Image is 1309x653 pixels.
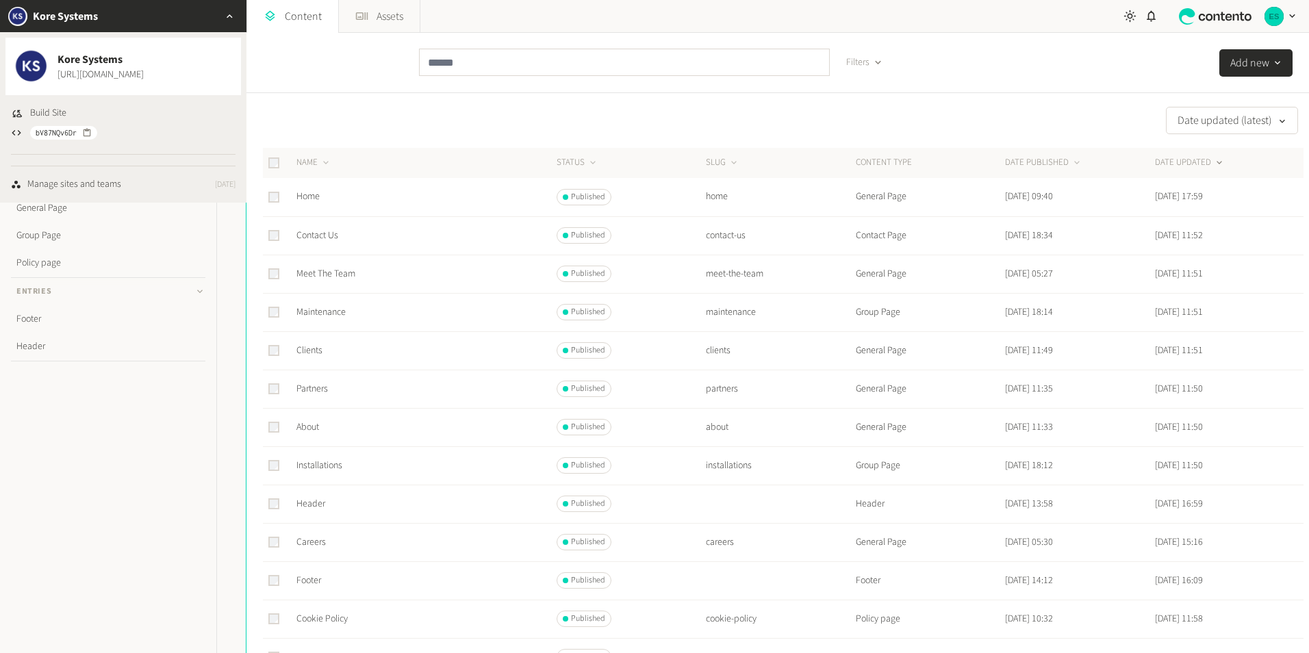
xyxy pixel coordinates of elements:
img: Kore Systems [14,49,49,84]
td: General Page [855,178,1004,216]
span: Published [571,191,605,203]
button: Add new [1219,49,1293,77]
a: Home [296,190,320,203]
time: [DATE] 11:58 [1155,612,1203,626]
span: Published [571,344,605,357]
button: NAME [296,156,331,170]
span: Published [571,536,605,548]
div: Manage sites and teams [27,177,121,192]
td: about [705,408,854,446]
span: bV87NQv6Dr [36,127,77,139]
a: Footer [296,574,321,587]
time: [DATE] 11:33 [1005,420,1053,434]
span: Published [571,613,605,625]
span: Published [571,574,605,587]
button: bV87NQv6Dr [30,126,97,140]
img: Kore Systems [8,7,27,26]
time: [DATE] 18:14 [1005,305,1053,319]
button: Date updated (latest) [1166,107,1298,134]
button: DATE PUBLISHED [1005,156,1082,170]
td: Policy page [855,600,1004,638]
span: Published [571,383,605,395]
span: [DATE] [215,179,236,191]
th: CONTENT TYPE [855,148,1004,178]
span: Published [571,229,605,242]
td: Contact Page [855,216,1004,255]
time: [DATE] 11:50 [1155,459,1203,472]
time: [DATE] 15:16 [1155,535,1203,549]
td: cookie-policy [705,600,854,638]
span: Kore Systems [58,51,144,68]
span: Published [571,421,605,433]
img: Emily Sardo [1264,7,1284,26]
span: Published [571,306,605,318]
button: Build Site [11,106,66,120]
a: General Page [11,194,205,222]
span: Published [571,459,605,472]
time: [DATE] 11:49 [1005,344,1053,357]
td: General Page [855,255,1004,293]
td: General Page [855,331,1004,370]
td: contact-us [705,216,854,255]
a: Clients [296,344,322,357]
a: Contact Us [296,229,338,242]
td: General Page [855,408,1004,446]
td: partners [705,370,854,408]
td: Group Page [855,293,1004,331]
time: [DATE] 16:59 [1155,497,1203,511]
a: Footer [11,305,205,333]
time: [DATE] 14:12 [1005,574,1053,587]
td: Group Page [855,446,1004,485]
td: Footer [855,561,1004,600]
a: Group Page [11,222,205,249]
time: [DATE] 11:51 [1155,305,1203,319]
td: General Page [855,523,1004,561]
a: About [296,420,319,434]
td: Header [855,485,1004,523]
time: [DATE] 17:59 [1155,190,1203,203]
td: meet-the-team [705,255,854,293]
h2: Kore Systems [33,8,98,25]
span: Published [571,498,605,510]
time: [DATE] 13:58 [1005,497,1053,511]
a: Partners [296,382,328,396]
span: Published [571,268,605,280]
a: Meet The Team [296,267,355,281]
time: [DATE] 11:52 [1155,229,1203,242]
time: [DATE] 11:35 [1005,382,1053,396]
time: [DATE] 16:09 [1155,574,1203,587]
td: General Page [855,370,1004,408]
time: [DATE] 11:50 [1155,420,1203,434]
time: [DATE] 18:12 [1005,459,1053,472]
span: Filters [846,55,869,70]
a: Installations [296,459,342,472]
td: installations [705,446,854,485]
a: [URL][DOMAIN_NAME] [58,68,144,82]
td: maintenance [705,293,854,331]
a: Careers [296,535,326,549]
a: Header [11,333,205,360]
a: Maintenance [296,305,346,319]
time: [DATE] 05:27 [1005,267,1053,281]
time: [DATE] 09:40 [1005,190,1053,203]
button: STATUS [557,156,598,170]
button: SLUG [706,156,739,170]
a: Manage sites and teams [11,177,121,192]
td: home [705,178,854,216]
time: [DATE] 11:51 [1155,267,1203,281]
button: DATE UPDATED [1155,156,1225,170]
span: Entries [16,285,51,298]
time: [DATE] 11:51 [1155,344,1203,357]
td: clients [705,331,854,370]
time: [DATE] 11:50 [1155,382,1203,396]
td: careers [705,523,854,561]
time: [DATE] 18:34 [1005,229,1053,242]
a: Header [296,497,325,511]
button: Filters [835,49,893,76]
a: Cookie Policy [296,612,348,626]
span: Build Site [30,106,66,120]
time: [DATE] 10:32 [1005,612,1053,626]
time: [DATE] 05:30 [1005,535,1053,549]
a: Policy page [11,249,205,277]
